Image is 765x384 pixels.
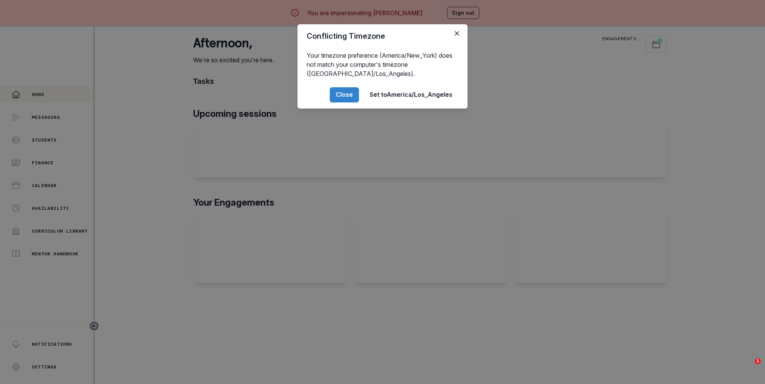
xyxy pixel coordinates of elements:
[297,48,467,81] div: Your timezone preference (America/New_York) does not match your computer's timezone ([GEOGRAPHIC_...
[755,358,761,364] span: 1
[739,358,757,376] iframe: Intercom live chat
[330,87,359,102] button: Close
[451,27,463,39] button: Close
[297,24,467,48] header: Conflicting Timezone
[364,87,458,102] button: Set toAmerica/Los_Angeles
